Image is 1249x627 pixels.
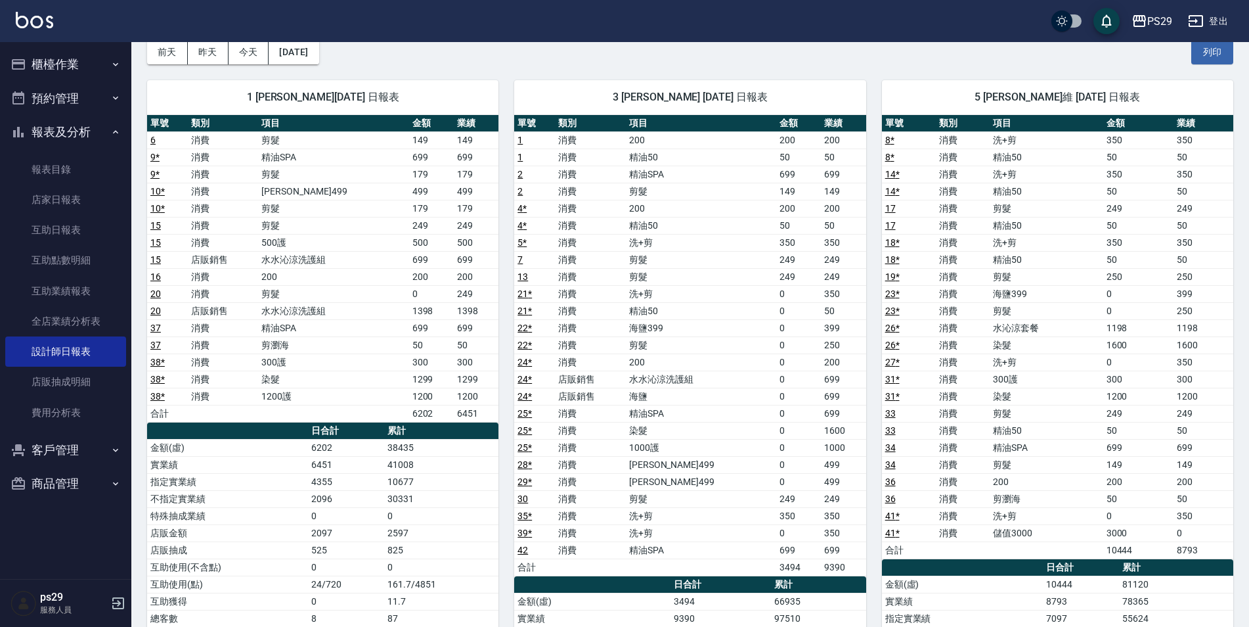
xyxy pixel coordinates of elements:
[990,285,1103,302] td: 海鹽399
[384,439,498,456] td: 38435
[990,217,1103,234] td: 精油50
[990,268,1103,285] td: 剪髮
[150,135,156,145] a: 6
[555,285,626,302] td: 消費
[990,405,1103,422] td: 剪髮
[821,251,866,268] td: 249
[990,337,1103,354] td: 染髮
[626,405,776,422] td: 精油SPA
[1173,149,1233,166] td: 50
[1103,405,1174,422] td: 249
[555,388,626,405] td: 店販銷售
[936,183,990,200] td: 消費
[1173,234,1233,251] td: 350
[517,152,523,162] a: 1
[555,371,626,388] td: 店販銷售
[821,149,866,166] td: 50
[555,439,626,456] td: 消費
[308,439,384,456] td: 6202
[1191,40,1233,64] button: 列印
[147,439,308,456] td: 金額(虛)
[1103,388,1174,405] td: 1200
[409,183,454,200] td: 499
[821,439,866,456] td: 1000
[188,234,259,251] td: 消費
[776,166,821,183] td: 699
[147,456,308,473] td: 實業績
[11,590,37,616] img: Person
[1173,183,1233,200] td: 50
[821,183,866,200] td: 149
[776,251,821,268] td: 249
[150,254,161,265] a: 15
[454,200,498,217] td: 179
[936,319,990,337] td: 消費
[409,200,454,217] td: 179
[147,115,498,423] table: a dense table
[1173,268,1233,285] td: 250
[1103,217,1174,234] td: 50
[885,220,896,231] a: 17
[147,405,188,422] td: 合計
[555,302,626,319] td: 消費
[898,91,1217,104] span: 5 [PERSON_NAME]維 [DATE] 日報表
[555,337,626,354] td: 消費
[1173,337,1233,354] td: 1600
[188,319,259,337] td: 消費
[5,398,126,428] a: 費用分析表
[16,12,53,28] img: Logo
[821,131,866,149] td: 200
[258,268,408,285] td: 200
[990,388,1103,405] td: 染髮
[936,217,990,234] td: 消費
[454,166,498,183] td: 179
[454,131,498,149] td: 149
[626,337,776,354] td: 剪髮
[5,306,126,337] a: 全店業績分析表
[626,285,776,302] td: 洗+剪
[163,91,483,104] span: 1 [PERSON_NAME][DATE] 日報表
[188,302,259,319] td: 店販銷售
[188,285,259,302] td: 消費
[5,185,126,215] a: 店家日報表
[821,405,866,422] td: 699
[776,439,821,456] td: 0
[626,422,776,439] td: 染髮
[258,166,408,183] td: 剪髮
[936,200,990,217] td: 消費
[409,337,454,354] td: 50
[936,251,990,268] td: 消費
[885,425,896,436] a: 33
[258,251,408,268] td: 水水沁涼洗護組
[409,268,454,285] td: 200
[1103,354,1174,371] td: 0
[821,337,866,354] td: 250
[454,354,498,371] td: 300
[454,251,498,268] td: 699
[409,131,454,149] td: 149
[188,115,259,132] th: 類別
[188,166,259,183] td: 消費
[555,166,626,183] td: 消費
[626,319,776,337] td: 海鹽399
[776,422,821,439] td: 0
[1103,183,1174,200] td: 50
[258,234,408,251] td: 500護
[821,285,866,302] td: 350
[150,220,161,231] a: 15
[1103,422,1174,439] td: 50
[409,405,454,422] td: 6202
[514,115,555,132] th: 單號
[517,135,523,145] a: 1
[1173,166,1233,183] td: 350
[1147,13,1172,30] div: PS29
[626,371,776,388] td: 水水沁涼洗護組
[150,289,161,299] a: 20
[150,323,161,333] a: 37
[936,268,990,285] td: 消費
[188,200,259,217] td: 消費
[409,388,454,405] td: 1200
[1103,371,1174,388] td: 300
[776,285,821,302] td: 0
[555,251,626,268] td: 消費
